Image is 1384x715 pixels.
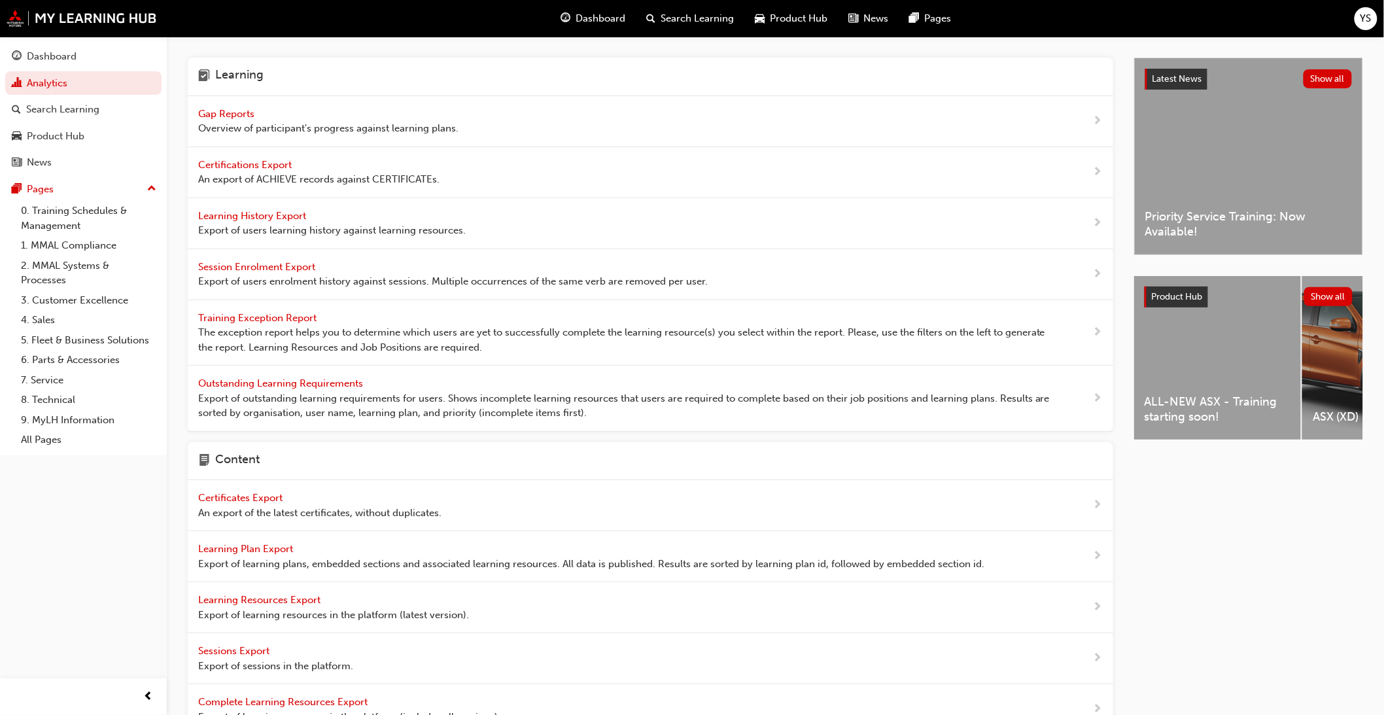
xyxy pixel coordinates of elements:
span: Learning History Export [198,210,309,222]
a: Training Exception Report The exception report helps you to determine which users are yet to succ... [188,300,1113,366]
span: prev-icon [144,689,154,705]
a: Sessions Export Export of sessions in the platform.next-icon [188,633,1113,684]
span: guage-icon [561,10,570,27]
span: Export of users learning history against learning resources. [198,223,466,238]
span: Export of users enrolment history against sessions. Multiple occurrences of the same verb are rem... [198,274,708,289]
a: 4. Sales [16,310,162,330]
span: Complete Learning Resources Export [198,696,370,708]
a: Product Hub [5,124,162,148]
span: next-icon [1093,215,1103,232]
span: Priority Service Training: Now Available! [1145,209,1352,239]
span: chart-icon [12,78,22,90]
span: Certifications Export [198,159,294,171]
div: Pages [27,182,54,197]
a: Certifications Export An export of ACHIEVE records against CERTIFICATEs.next-icon [188,147,1113,198]
button: Pages [5,177,162,201]
span: search-icon [646,10,655,27]
span: Learning Plan Export [198,543,296,555]
span: car-icon [755,10,765,27]
span: search-icon [12,104,21,116]
span: next-icon [1093,599,1103,616]
span: next-icon [1093,113,1103,130]
span: pages-icon [909,10,919,27]
a: ALL-NEW ASX - Training starting soon! [1134,276,1301,440]
a: news-iconNews [838,5,899,32]
button: YS [1355,7,1377,30]
span: news-icon [12,157,22,169]
span: learning-icon [198,68,210,85]
h4: Content [215,453,260,470]
a: Learning Plan Export Export of learning plans, embedded sections and associated learning resource... [188,531,1113,582]
span: next-icon [1093,650,1103,667]
a: 8. Technical [16,390,162,410]
div: Product Hub [27,129,84,144]
span: ALL-NEW ASX - Training starting soon! [1145,394,1290,424]
a: Product HubShow all [1145,287,1353,307]
a: 6. Parts & Accessories [16,350,162,370]
span: The exception report helps you to determine which users are yet to successfully complete the lear... [198,325,1051,355]
span: up-icon [147,181,156,198]
a: Certificates Export An export of the latest certificates, without duplicates.next-icon [188,480,1113,531]
span: YS [1360,11,1372,26]
span: Overview of participant's progress against learning plans. [198,121,458,136]
div: News [27,155,52,170]
a: 5. Fleet & Business Solutions [16,330,162,351]
span: Product Hub [1152,291,1203,302]
button: Show all [1304,69,1353,88]
a: Analytics [5,71,162,96]
span: next-icon [1093,324,1103,341]
a: Outstanding Learning Requirements Export of outstanding learning requirements for users. Shows in... [188,366,1113,432]
a: 3. Customer Excellence [16,290,162,311]
span: An export of the latest certificates, without duplicates. [198,506,441,521]
a: 9. MyLH Information [16,410,162,430]
span: An export of ACHIEVE records against CERTIFICATEs. [198,172,440,187]
a: search-iconSearch Learning [636,5,744,32]
a: 2. MMAL Systems & Processes [16,256,162,290]
span: Latest News [1152,73,1202,84]
span: Session Enrolment Export [198,261,318,273]
span: next-icon [1093,391,1103,407]
span: Export of sessions in the platform. [198,659,353,674]
span: next-icon [1093,497,1103,514]
span: guage-icon [12,51,22,63]
span: Certificates Export [198,492,285,504]
a: Search Learning [5,97,162,122]
button: DashboardAnalyticsSearch LearningProduct HubNews [5,42,162,177]
span: Sessions Export [198,645,272,657]
a: All Pages [16,430,162,450]
span: Export of outstanding learning requirements for users. Shows incomplete learning resources that u... [198,391,1051,421]
span: pages-icon [12,184,22,196]
span: Training Exception Report [198,312,319,324]
a: Dashboard [5,44,162,69]
h4: Learning [215,68,264,85]
span: car-icon [12,131,22,143]
a: 1. MMAL Compliance [16,235,162,256]
span: Export of learning resources in the platform (latest version). [198,608,469,623]
a: 0. Training Schedules & Management [16,201,162,235]
span: Learning Resources Export [198,594,323,606]
a: pages-iconPages [899,5,961,32]
span: Outstanding Learning Requirements [198,377,366,389]
a: Latest NewsShow allPriority Service Training: Now Available! [1134,58,1363,255]
span: next-icon [1093,164,1103,181]
a: Learning History Export Export of users learning history against learning resources.next-icon [188,198,1113,249]
span: Pages [924,11,951,26]
span: next-icon [1093,266,1103,283]
a: Latest NewsShow all [1145,69,1352,90]
span: Search Learning [661,11,734,26]
span: Export of learning plans, embedded sections and associated learning resources. All data is publis... [198,557,984,572]
a: News [5,150,162,175]
span: next-icon [1093,548,1103,565]
a: Session Enrolment Export Export of users enrolment history against sessions. Multiple occurrences... [188,249,1113,300]
a: Gap Reports Overview of participant's progress against learning plans.next-icon [188,96,1113,147]
div: Search Learning [26,102,99,117]
a: car-iconProduct Hub [744,5,838,32]
button: Show all [1304,287,1353,306]
a: Learning Resources Export Export of learning resources in the platform (latest version).next-icon [188,582,1113,633]
span: Dashboard [576,11,625,26]
span: Product Hub [770,11,827,26]
img: mmal [7,10,157,27]
span: News [863,11,888,26]
span: news-icon [848,10,858,27]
